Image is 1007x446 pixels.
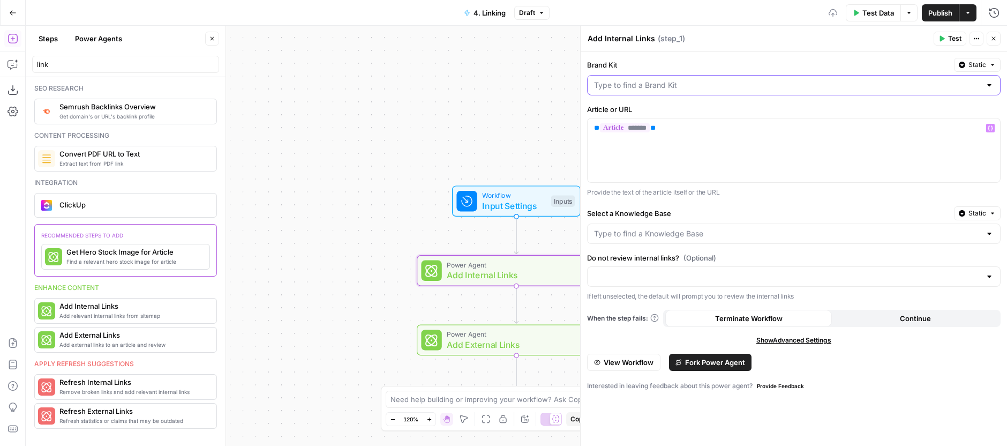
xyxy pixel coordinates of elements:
span: Continue [900,313,931,324]
button: Continue [832,310,998,327]
div: Integration [34,178,217,188]
span: Static [968,209,986,218]
span: 4. Linking [474,8,506,18]
span: Input Settings [482,199,546,212]
span: Show Advanced Settings [756,336,831,345]
div: Inputs [551,195,575,207]
img: clickup_icon.png [41,200,52,211]
span: Remove broken links and add relevant internal links [59,388,208,396]
span: Publish [928,8,952,18]
span: Terminate Workflow [715,313,783,324]
span: Extract text from PDF link [59,159,208,168]
span: Convert PDF URL to Text [59,148,208,159]
div: Interested in leaving feedback about this power agent? [587,380,1001,392]
button: Steps [32,30,64,47]
label: Brand Kit [587,60,950,70]
button: Draft [514,6,550,20]
span: Test Data [862,8,894,18]
span: Power Agent [447,259,582,270]
span: 120% [403,415,418,423]
button: Fork Power Agent [669,354,752,371]
span: Refresh Internal Links [59,377,208,388]
span: Refresh statistics or claims that may be outdated [59,417,208,425]
button: Copy [566,412,591,426]
span: Get Hero Stock Image for Article [66,247,201,257]
span: Fork Power Agent [685,357,745,368]
img: 3lyvnidk9veb5oecvmize2kaffdg [41,107,52,116]
label: Do not review internal links? [587,252,1001,263]
div: Enhance content [34,283,217,293]
button: Provide Feedback [753,380,808,392]
button: Publish [922,4,959,21]
span: Test [948,34,961,43]
label: Select a Knowledge Base [587,208,950,219]
label: Article or URL [587,104,1001,115]
span: ( step_1 ) [658,33,685,44]
g: Edge from step_2 to end [514,355,518,393]
div: Apply refresh suggestions [34,359,217,369]
g: Edge from step_1 to step_2 [514,286,518,324]
input: Type to find a Brand Kit [594,80,981,91]
span: Add External Links [59,330,208,340]
span: Add external links to an article and review [59,340,208,349]
span: Power Agent [447,329,581,339]
div: Power AgentAdd External LinksStep 2 [417,325,616,356]
span: Refresh External Links [59,406,208,417]
button: Static [954,206,1001,220]
span: Get domain's or URL's backlink profile [59,112,208,121]
span: Add Internal Links [447,269,582,281]
span: View Workflow [604,357,653,368]
img: 62yuwf1kr9krw125ghy9mteuwaw4 [41,153,52,164]
div: recommended steps to add [41,231,210,244]
div: WorkflowInput SettingsInputs [417,185,616,217]
button: Test [934,32,966,46]
p: Provide the text of the article itself or the URL [587,187,1001,198]
span: Semrush Backlinks Overview [59,101,208,112]
span: Add relevant internal links from sitemap [59,311,208,320]
span: Find a relevant hero stock image for article [66,257,201,266]
button: Power Agents [69,30,129,47]
input: Type to find a Knowledge Base [594,228,981,239]
textarea: Add Internal Links [588,33,655,44]
div: Power AgentAdd Internal LinksStep 1 [417,255,616,286]
span: Add External Links [447,338,581,351]
button: Test Data [846,4,900,21]
div: Content processing [34,131,217,140]
button: Static [954,58,1001,72]
p: If left unselected, the default will prompt you to review the internal links [587,291,1001,302]
button: View Workflow [587,354,660,371]
span: ClickUp [59,199,208,210]
a: When the step fails: [587,314,659,323]
input: Search steps [37,59,214,70]
button: 4. Linking [457,4,512,21]
span: Draft [519,8,535,18]
div: Seo research [34,84,217,93]
span: Add Internal Links [59,301,208,311]
span: Copy [570,414,587,424]
span: (Optional) [683,252,716,263]
span: Workflow [482,190,546,200]
g: Edge from start to step_1 [514,217,518,254]
span: Provide Feedback [757,382,804,390]
span: Static [968,60,986,70]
